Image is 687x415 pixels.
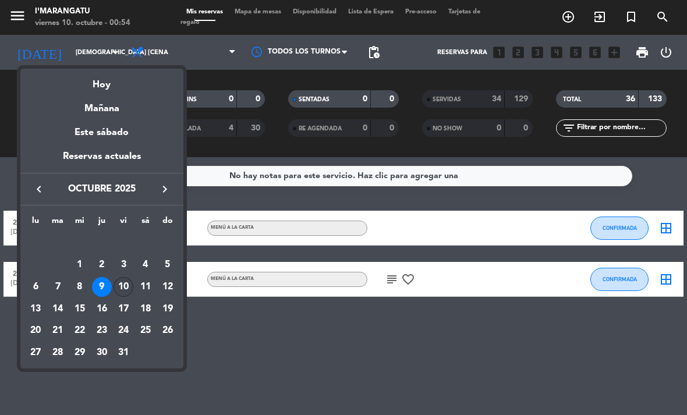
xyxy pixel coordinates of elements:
[92,321,112,341] div: 23
[114,255,133,275] div: 3
[92,343,112,363] div: 30
[69,320,91,342] td: 22 de octubre de 2025
[26,321,45,341] div: 20
[136,255,155,275] div: 4
[158,277,178,297] div: 12
[92,277,112,297] div: 9
[69,214,91,232] th: miércoles
[157,214,179,232] th: domingo
[48,321,68,341] div: 21
[29,182,49,197] button: keyboard_arrow_left
[25,320,47,342] td: 20 de octubre de 2025
[157,298,179,320] td: 19 de octubre de 2025
[49,182,154,197] span: octubre 2025
[158,255,178,275] div: 5
[157,254,179,276] td: 5 de octubre de 2025
[114,343,133,363] div: 31
[157,320,179,342] td: 26 de octubre de 2025
[26,277,45,297] div: 6
[48,277,68,297] div: 7
[91,254,113,276] td: 2 de octubre de 2025
[114,277,133,297] div: 10
[47,298,69,320] td: 14 de octubre de 2025
[47,214,69,232] th: martes
[112,298,134,320] td: 17 de octubre de 2025
[48,299,68,319] div: 14
[20,116,183,149] div: Este sábado
[136,277,155,297] div: 11
[158,321,178,341] div: 26
[25,342,47,364] td: 27 de octubre de 2025
[114,321,133,341] div: 24
[136,299,155,319] div: 18
[69,276,91,298] td: 8 de octubre de 2025
[26,343,45,363] div: 27
[114,299,133,319] div: 17
[112,276,134,298] td: 10 de octubre de 2025
[32,182,46,196] i: keyboard_arrow_left
[134,276,157,298] td: 11 de octubre de 2025
[158,182,172,196] i: keyboard_arrow_right
[69,254,91,276] td: 1 de octubre de 2025
[70,321,90,341] div: 22
[20,93,183,116] div: Mañana
[26,299,45,319] div: 13
[112,320,134,342] td: 24 de octubre de 2025
[47,342,69,364] td: 28 de octubre de 2025
[20,149,183,173] div: Reservas actuales
[112,342,134,364] td: 31 de octubre de 2025
[92,255,112,275] div: 2
[70,255,90,275] div: 1
[70,277,90,297] div: 8
[134,320,157,342] td: 25 de octubre de 2025
[25,298,47,320] td: 13 de octubre de 2025
[91,320,113,342] td: 23 de octubre de 2025
[134,254,157,276] td: 4 de octubre de 2025
[47,320,69,342] td: 21 de octubre de 2025
[134,214,157,232] th: sábado
[134,298,157,320] td: 18 de octubre de 2025
[47,276,69,298] td: 7 de octubre de 2025
[70,343,90,363] div: 29
[25,232,179,254] td: OCT.
[158,299,178,319] div: 19
[91,276,113,298] td: 9 de octubre de 2025
[92,299,112,319] div: 16
[154,182,175,197] button: keyboard_arrow_right
[136,321,155,341] div: 25
[69,342,91,364] td: 29 de octubre de 2025
[157,276,179,298] td: 12 de octubre de 2025
[48,343,68,363] div: 28
[112,254,134,276] td: 3 de octubre de 2025
[25,276,47,298] td: 6 de octubre de 2025
[69,298,91,320] td: 15 de octubre de 2025
[20,69,183,93] div: Hoy
[91,342,113,364] td: 30 de octubre de 2025
[25,214,47,232] th: lunes
[91,214,113,232] th: jueves
[70,299,90,319] div: 15
[112,214,134,232] th: viernes
[91,298,113,320] td: 16 de octubre de 2025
